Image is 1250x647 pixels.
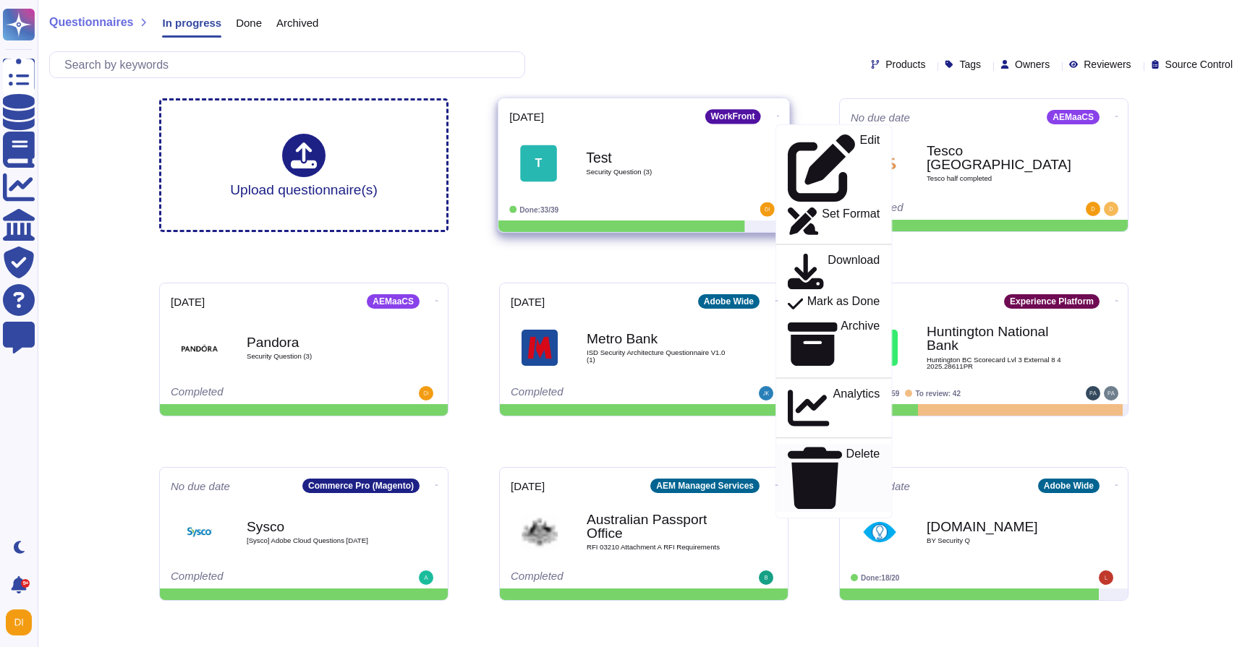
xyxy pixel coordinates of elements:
[587,513,731,540] b: Australian Passport Office
[236,17,262,28] span: Done
[247,335,391,349] b: Pandora
[927,356,1071,370] span: Huntington BC Scorecard Lvl 3 External 8 4 2025.28611PR
[927,520,1071,534] b: [DOMAIN_NAME]
[162,17,221,28] span: In progress
[21,579,30,588] div: 9+
[171,481,230,492] span: No due date
[230,134,378,197] div: Upload questionnaire(s)
[587,544,731,551] span: RFI 03210 Attachment A RFI Requirements
[760,202,775,217] img: user
[841,320,880,369] p: Archive
[927,537,1071,544] span: BY Security Q
[419,386,433,400] img: user
[509,111,544,122] span: [DATE]
[1165,59,1233,69] span: Source Control
[776,384,892,432] a: Analytics
[522,330,558,366] img: Logo
[1015,59,1050,69] span: Owners
[1086,386,1100,400] img: user
[1104,202,1118,216] img: user
[276,17,318,28] span: Archived
[828,254,880,289] p: Download
[587,349,731,363] span: ISD Security Architecture Questionnaire V1.0 (1)
[1047,110,1100,124] div: AEMaaCS
[57,52,524,77] input: Search by keywords
[302,479,420,493] div: Commerce Pro (Magento)
[419,570,433,585] img: user
[511,386,688,400] div: Completed
[776,444,892,512] a: Delete
[511,570,688,585] div: Completed
[171,570,348,585] div: Completed
[587,332,731,346] b: Metro Bank
[6,609,32,635] img: user
[171,296,205,307] span: [DATE]
[885,59,925,69] span: Products
[851,112,910,123] span: No due date
[1038,479,1100,493] div: Adobe Wide
[1004,294,1100,309] div: Experience Platform
[698,294,760,309] div: Adobe Wide
[522,514,558,550] img: Logo
[520,145,557,181] div: T
[927,325,1071,352] b: Huntington National Bank
[519,205,558,213] span: Done: 33/39
[650,479,760,493] div: AEM Managed Services
[859,134,880,202] p: Edit
[367,294,420,309] div: AEMaaCS
[807,296,880,314] p: Mark as Done
[776,250,892,292] a: Download
[927,175,1071,182] span: Tesco half completed
[171,386,348,400] div: Completed
[862,514,898,550] img: Logo
[776,293,892,317] a: Mark as Done
[586,150,732,164] b: Test
[776,131,892,205] a: Edit
[776,205,892,238] a: Set Format
[247,520,391,534] b: Sysco
[49,17,133,28] span: Questionnaires
[846,447,880,509] p: Delete
[247,353,391,360] span: Security Question (3)
[959,59,981,69] span: Tags
[759,386,773,400] img: user
[511,481,545,492] span: [DATE]
[1084,59,1131,69] span: Reviewers
[3,607,42,638] button: user
[511,296,545,307] span: [DATE]
[822,209,880,236] p: Set Format
[851,202,1028,216] div: Completed
[1099,570,1113,585] img: user
[915,390,961,398] span: To review: 42
[1086,202,1100,216] img: user
[1104,386,1118,400] img: user
[861,574,899,582] span: Done: 18/20
[759,570,773,585] img: user
[182,330,218,366] img: Logo
[586,168,732,176] span: Security Question (3)
[182,514,218,550] img: Logo
[247,537,391,544] span: [Sysco] Adobe Cloud Questions [DATE]
[927,144,1071,171] b: Tesco [GEOGRAPHIC_DATA]
[833,387,880,429] p: Analytics
[705,109,760,124] div: WorkFront
[776,316,892,371] a: Archive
